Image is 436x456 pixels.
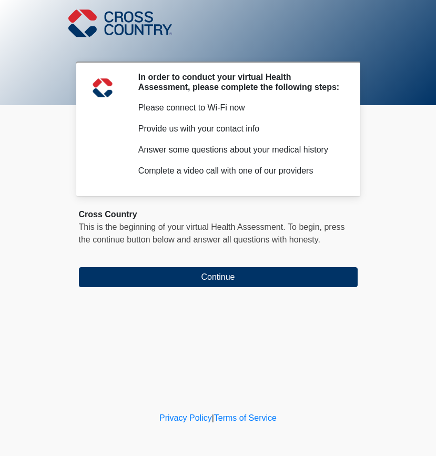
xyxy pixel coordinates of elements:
[87,72,118,104] img: Agent Avatar
[288,222,324,231] span: To begin,
[214,413,277,422] a: Terms of Service
[212,413,214,422] a: |
[71,38,366,57] h1: ‎ ‎ ‎
[138,144,342,156] p: Answer some questions about your medical history
[68,8,173,38] img: Cross Country Logo
[79,208,358,221] div: Cross Country
[159,413,212,422] a: Privacy Policy
[138,102,342,114] p: Please connect to Wi-Fi now
[79,222,286,231] span: This is the beginning of your virtual Health Assessment.
[138,72,342,92] h2: In order to conduct your virtual Health Assessment, please complete the following steps:
[138,165,342,177] p: Complete a video call with one of our providers
[79,267,358,287] button: Continue
[138,123,342,135] p: Provide us with your contact info
[79,222,345,244] span: press the continue button below and answer all questions with honesty.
